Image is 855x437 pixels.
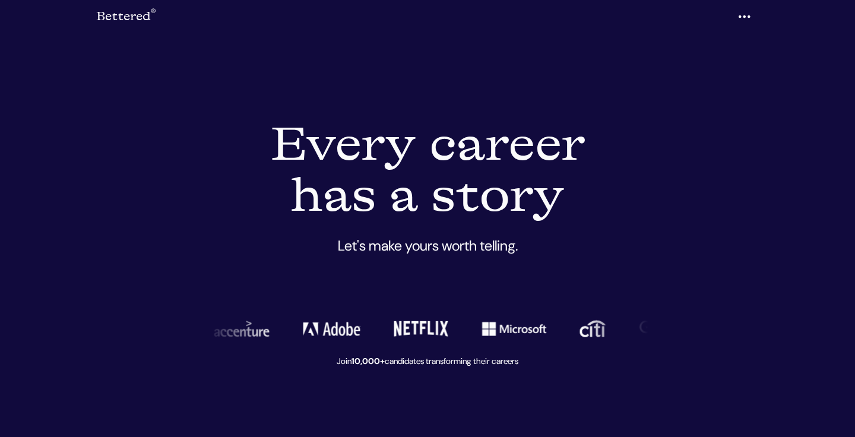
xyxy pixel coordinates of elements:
strong: 10,000+ [351,356,385,366]
a: Bettered® [96,5,156,28]
small: Join candidates transforming their careers [337,356,518,366]
p: Let's make yours worth telling. [96,235,759,285]
h1: Every career has a story [96,114,759,230]
sup: ® [151,8,156,18]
